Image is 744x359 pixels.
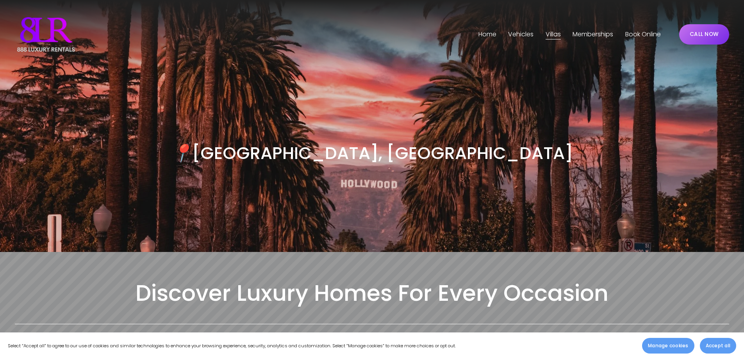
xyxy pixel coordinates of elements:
a: CALL NOW [679,24,729,45]
a: Book Online [625,28,661,41]
a: folder dropdown [508,28,533,41]
a: Memberships [573,28,613,41]
h3: [GEOGRAPHIC_DATA], [GEOGRAPHIC_DATA] [104,142,640,164]
a: folder dropdown [546,28,561,41]
a: Home [478,28,496,41]
span: Accept all [706,342,730,349]
p: Select “Accept all” to agree to our use of cookies and similar technologies to enhance your brows... [8,342,456,350]
span: Manage cookies [648,342,688,349]
button: Manage cookies [642,338,694,354]
button: Accept all [700,338,736,354]
em: 📍 [171,141,192,165]
img: Luxury Car &amp; Home Rentals For Every Occasion [15,15,77,54]
h2: Discover Luxury Homes For Every Occasion [15,279,729,307]
span: Villas [546,29,561,40]
span: Vehicles [508,29,533,40]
